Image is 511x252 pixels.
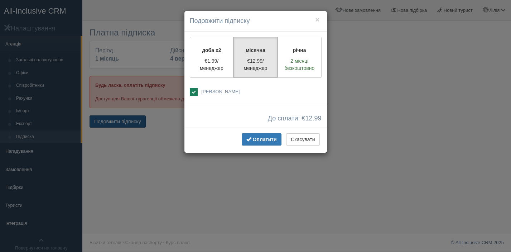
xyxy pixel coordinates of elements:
[253,137,277,142] span: Оплатити
[242,133,281,146] button: Оплатити
[305,115,321,122] span: 12.99
[286,133,319,146] button: Скасувати
[282,57,317,72] p: 2 місяці безкоштовно
[194,57,229,72] p: €1.99/менеджер
[315,16,319,23] button: ×
[268,115,322,122] span: До сплати: €
[190,16,322,26] h4: Подовжити підписку
[201,89,240,94] span: [PERSON_NAME]
[194,47,229,54] p: доба x2
[282,47,317,54] p: річна
[238,47,273,54] p: місячна
[238,57,273,72] p: €12.99/менеджер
